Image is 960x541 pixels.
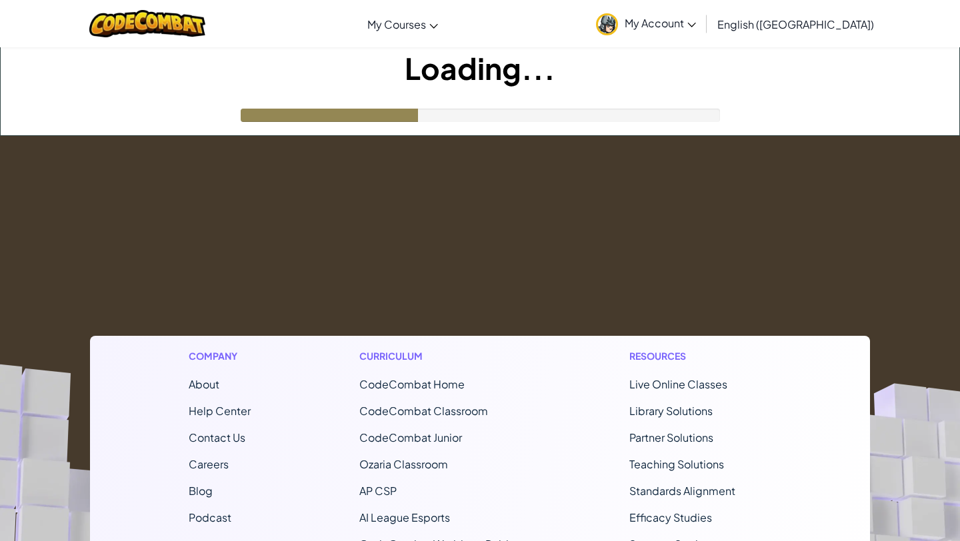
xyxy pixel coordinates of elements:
[189,404,251,418] a: Help Center
[189,349,251,363] h1: Company
[359,484,397,498] a: AP CSP
[629,510,712,524] a: Efficacy Studies
[189,430,245,444] span: Contact Us
[629,377,727,391] a: Live Online Classes
[361,6,445,42] a: My Courses
[359,377,465,391] span: CodeCombat Home
[189,484,213,498] a: Blog
[359,510,450,524] a: AI League Esports
[717,17,874,31] span: English ([GEOGRAPHIC_DATA])
[189,457,229,471] a: Careers
[359,404,488,418] a: CodeCombat Classroom
[711,6,881,42] a: English ([GEOGRAPHIC_DATA])
[625,16,696,30] span: My Account
[367,17,426,31] span: My Courses
[189,377,219,391] a: About
[629,404,713,418] a: Library Solutions
[629,484,735,498] a: Standards Alignment
[589,3,703,45] a: My Account
[359,349,521,363] h1: Curriculum
[359,430,462,444] a: CodeCombat Junior
[596,13,618,35] img: avatar
[189,510,231,524] a: Podcast
[629,457,724,471] a: Teaching Solutions
[359,457,448,471] a: Ozaria Classroom
[89,10,206,37] img: CodeCombat logo
[629,430,713,444] a: Partner Solutions
[1,47,959,89] h1: Loading...
[629,349,771,363] h1: Resources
